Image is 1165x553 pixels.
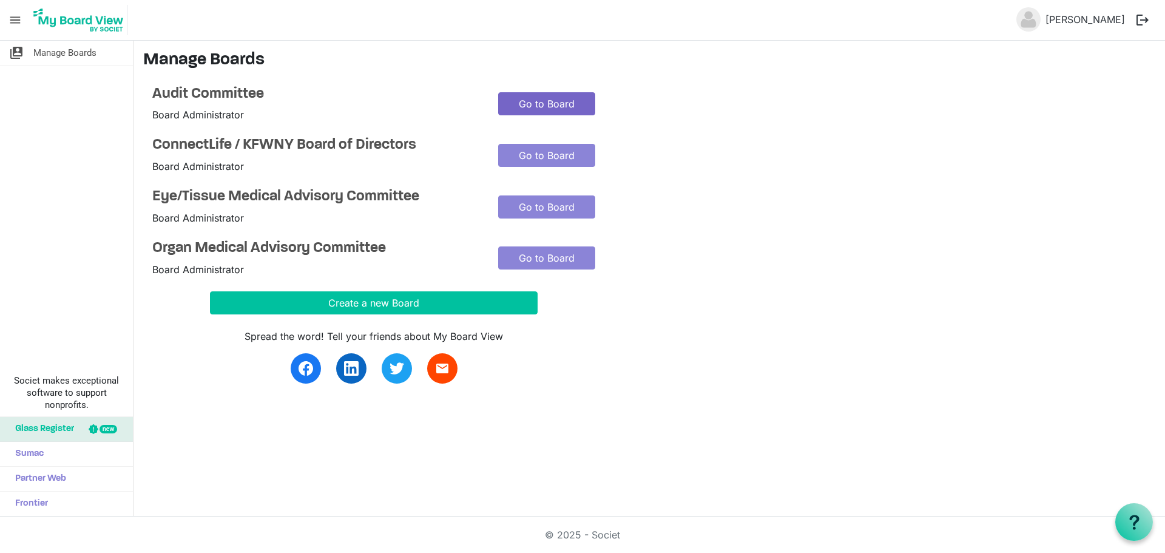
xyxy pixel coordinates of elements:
a: [PERSON_NAME] [1041,7,1130,32]
span: Sumac [9,442,44,466]
img: My Board View Logo [30,5,127,35]
img: facebook.svg [299,361,313,376]
a: My Board View Logo [30,5,132,35]
a: Go to Board [498,92,595,115]
img: twitter.svg [390,361,404,376]
a: © 2025 - Societ [545,529,620,541]
a: Eye/Tissue Medical Advisory Committee [152,188,480,206]
a: email [427,353,458,384]
a: Organ Medical Advisory Committee [152,240,480,257]
a: Go to Board [498,195,595,219]
span: email [435,361,450,376]
span: Glass Register [9,417,74,441]
button: logout [1130,7,1155,33]
img: linkedin.svg [344,361,359,376]
img: no-profile-picture.svg [1016,7,1041,32]
span: Board Administrator [152,212,244,224]
a: ConnectLife / KFWNY Board of Directors [152,137,480,154]
span: switch_account [9,41,24,65]
span: Board Administrator [152,109,244,121]
button: Create a new Board [210,291,538,314]
span: Frontier [9,492,48,516]
a: Go to Board [498,246,595,270]
a: Go to Board [498,144,595,167]
span: Manage Boards [33,41,96,65]
h3: Manage Boards [143,50,1155,71]
span: Board Administrator [152,160,244,172]
div: Spread the word! Tell your friends about My Board View [210,329,538,344]
div: new [100,425,117,433]
span: menu [4,8,27,32]
a: Audit Committee [152,86,480,103]
span: Board Administrator [152,263,244,276]
span: Societ makes exceptional software to support nonprofits. [5,375,127,411]
span: Partner Web [9,467,66,491]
